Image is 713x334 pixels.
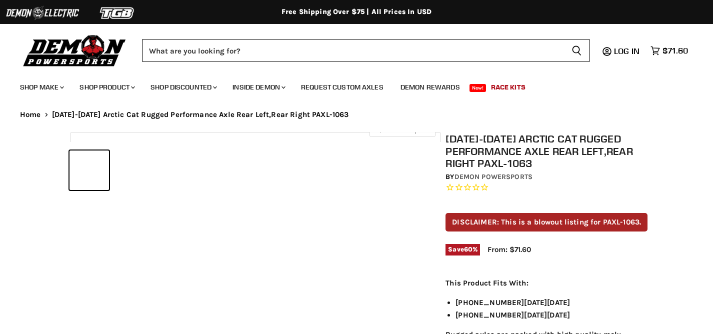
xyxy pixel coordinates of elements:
[454,172,532,181] a: Demon Powersports
[293,77,391,97] a: Request Custom Axles
[5,3,80,22] img: Demon Electric Logo 2
[445,182,647,193] span: Rated 0.0 out of 5 stars 0 reviews
[469,84,486,92] span: New!
[645,43,693,58] a: $71.60
[80,3,155,22] img: TGB Logo 2
[609,46,645,55] a: Log in
[445,213,647,231] p: DISCLAIMER: This is a blowout listing for PAXL-1063.
[225,77,291,97] a: Inside Demon
[12,77,70,97] a: Shop Make
[455,296,647,308] li: [PHONE_NUMBER][DATE][DATE]
[20,110,41,119] a: Home
[142,39,590,62] form: Product
[455,309,647,321] li: [PHONE_NUMBER][DATE][DATE]
[445,244,480,255] span: Save %
[563,39,590,62] button: Search
[52,110,349,119] span: [DATE]-[DATE] Arctic Cat Rugged Performance Axle Rear Left,Rear Right PAXL-1063
[143,77,223,97] a: Shop Discounted
[445,171,647,182] div: by
[662,46,688,55] span: $71.60
[445,132,647,169] h1: [DATE]-[DATE] Arctic Cat Rugged Performance Axle Rear Left,Rear Right PAXL-1063
[393,77,467,97] a: Demon Rewards
[464,245,472,253] span: 60
[69,150,109,190] button: 2005-2005 Arctic Cat Rugged Performance Axle Rear Left,Rear Right PAXL-1063 thumbnail
[20,32,129,68] img: Demon Powersports
[445,277,647,289] p: This Product Fits With:
[483,77,533,97] a: Race Kits
[374,126,430,133] span: Click to expand
[142,39,563,62] input: Search
[72,77,141,97] a: Shop Product
[487,245,531,254] span: From: $71.60
[12,73,685,97] ul: Main menu
[614,46,639,56] span: Log in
